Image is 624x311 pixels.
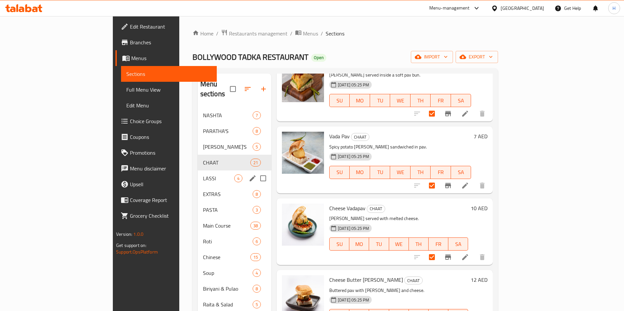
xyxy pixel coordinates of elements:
div: NASHTA [203,111,253,119]
div: Main Course38 [198,218,271,233]
a: Full Menu View [121,82,217,98]
span: WE [392,239,406,249]
span: 3 [253,207,261,213]
span: [DATE] 05:25 PM [335,82,372,88]
span: Cheese Butter [PERSON_NAME] [329,275,403,285]
span: PASTA [203,206,253,214]
span: Cheese Vadapav [329,203,365,213]
span: Edit Restaurant [130,23,212,31]
div: items [253,111,261,119]
a: Sections [121,66,217,82]
button: delete [474,178,490,193]
h6: 10 AED [471,204,487,213]
a: Choice Groups [115,113,217,129]
a: Restaurants management [221,29,287,38]
button: FR [431,94,451,107]
div: Open [311,54,326,62]
p: [PERSON_NAME] served with melted cheese. [329,214,468,223]
div: items [253,206,261,214]
span: 8 [253,191,261,197]
span: MO [352,167,367,177]
span: Main Course [203,222,250,230]
div: items [250,253,261,261]
div: Biriyani & Pulao8 [198,281,271,297]
span: 5 [253,301,261,308]
span: Coverage Report [130,196,212,204]
div: [GEOGRAPHIC_DATA] [501,5,544,12]
span: Get support on: [116,241,146,250]
span: Raita & Salad [203,300,253,308]
p: Spicy potato [PERSON_NAME] sandwiched in pav. [329,143,471,151]
div: Menu-management [429,4,470,12]
span: SU [332,167,347,177]
span: CHAAT [367,205,385,212]
div: EXTRAS8 [198,186,271,202]
span: Menus [131,54,212,62]
span: Chinese [203,253,250,261]
span: SA [451,239,465,249]
span: Version: [116,230,132,238]
a: Edit menu item [461,182,469,189]
span: MO [352,239,366,249]
div: items [253,269,261,277]
div: Roti6 [198,233,271,249]
span: TH [413,96,428,105]
span: EXTRAS [203,190,253,198]
nav: breadcrumb [192,29,498,38]
span: WE [393,96,408,105]
div: items [253,285,261,293]
span: SU [332,96,347,105]
button: Branch-specific-item [440,106,456,122]
span: TU [373,96,387,105]
span: 7 [253,112,261,119]
button: MO [350,166,370,179]
span: FR [433,96,448,105]
span: TH [413,167,428,177]
span: BOLLYWOOD TADKA RESTAURANT [192,50,309,64]
span: Soup [203,269,253,277]
button: SA [448,237,468,251]
div: items [250,222,261,230]
span: Edit Menu [126,101,212,109]
span: Select to update [425,179,439,192]
button: delete [474,249,490,265]
button: WE [390,94,410,107]
span: Full Menu View [126,86,212,94]
button: MO [350,94,370,107]
img: Vada Pav [282,132,324,174]
span: 6 [253,238,261,245]
li: / [216,30,218,37]
span: import [416,53,448,61]
img: Cheese Vadapav [282,204,324,246]
span: CHAAT [351,133,369,141]
span: FR [433,167,448,177]
img: Samosa Pav [282,60,324,102]
div: PARATHA'S [203,127,253,135]
span: 4 [253,270,261,276]
div: items [253,237,261,245]
a: Edit menu item [461,110,469,118]
button: WE [390,166,410,179]
button: TH [411,166,431,179]
button: MO [349,237,369,251]
a: Edit Menu [121,98,217,113]
span: Open [311,55,326,60]
a: Branches [115,34,217,50]
button: Branch-specific-item [440,178,456,193]
span: Coupons [130,133,212,141]
span: TH [412,239,426,249]
span: 15 [251,254,261,260]
div: CHAAT21 [198,155,271,170]
span: Upsell [130,180,212,188]
span: Restaurants management [229,30,287,37]
span: 8 [253,286,261,292]
span: Sections [326,30,344,37]
span: 8 [253,128,261,134]
span: Select all sections [226,82,240,96]
span: SA [454,96,468,105]
span: 21 [251,160,261,166]
button: WE [389,237,409,251]
a: Menus [115,50,217,66]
